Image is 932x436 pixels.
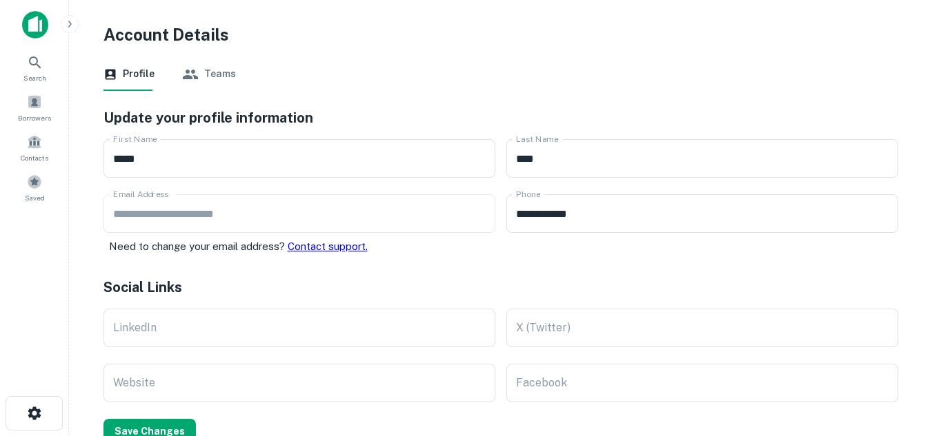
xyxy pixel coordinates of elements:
[103,58,155,91] button: Profile
[103,277,898,298] h5: Social Links
[4,129,65,166] a: Contacts
[21,152,48,163] span: Contacts
[109,238,495,255] p: Need to change your email address?
[516,188,540,200] label: Phone
[288,240,368,252] a: Contact support.
[4,169,65,206] a: Saved
[182,58,236,91] button: Teams
[22,11,48,39] img: capitalize-icon.png
[863,326,932,392] iframe: Chat Widget
[113,133,157,145] label: First Name
[18,112,51,123] span: Borrowers
[113,188,168,200] label: Email Address
[4,49,65,86] a: Search
[25,192,45,203] span: Saved
[516,133,559,145] label: Last Name
[23,72,46,83] span: Search
[4,89,65,126] a: Borrowers
[103,22,898,47] h4: Account Details
[103,107,898,128] h5: Update your profile information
